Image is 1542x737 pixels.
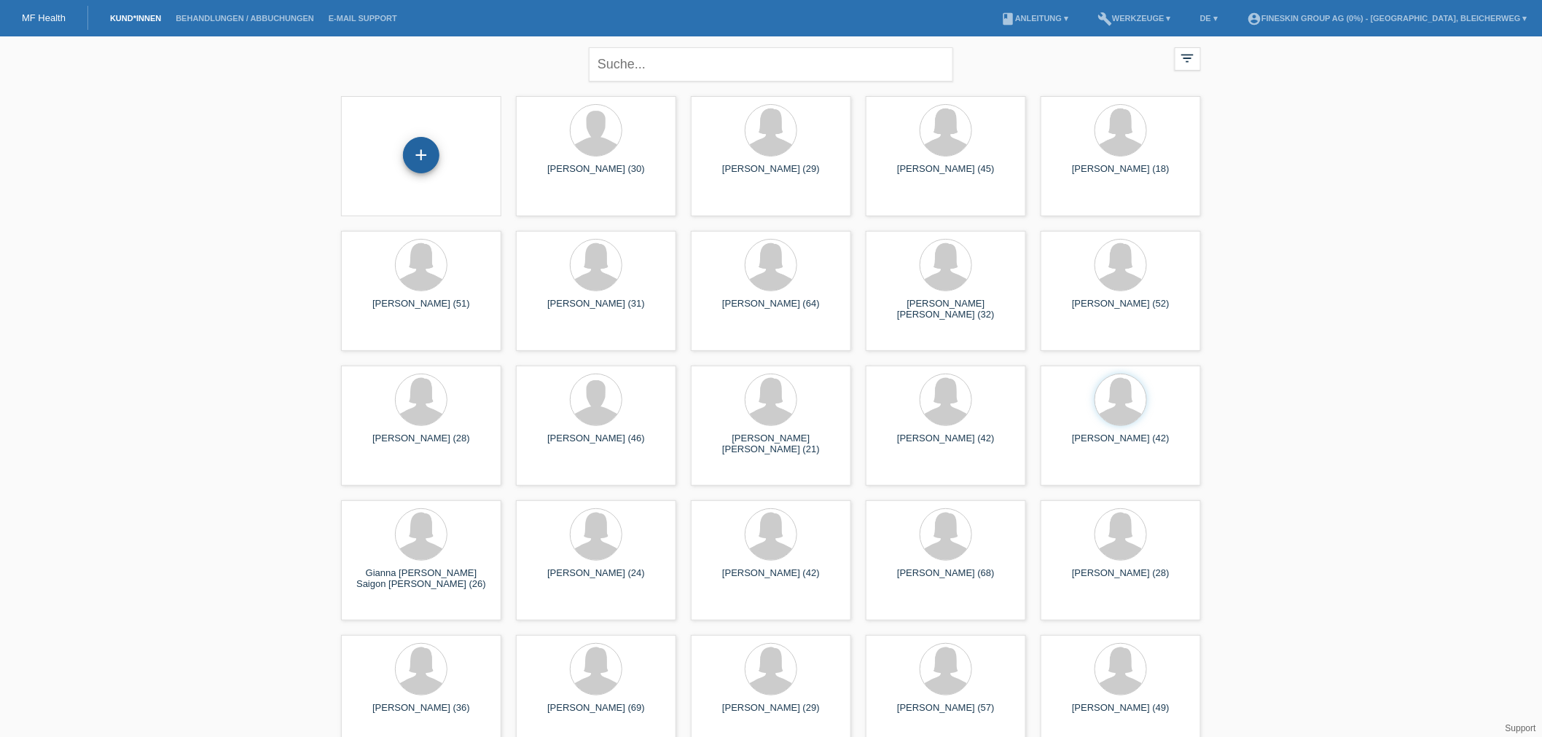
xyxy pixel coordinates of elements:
[1001,12,1015,26] i: book
[877,163,1014,186] div: [PERSON_NAME] (45)
[1506,723,1536,733] a: Support
[528,298,665,321] div: [PERSON_NAME] (31)
[353,567,490,591] div: Gianna [PERSON_NAME] Saigon [PERSON_NAME] (26)
[1247,12,1261,26] i: account_circle
[877,567,1014,591] div: [PERSON_NAME] (68)
[1240,14,1535,23] a: account_circleFineSkin Group AG (0%) - [GEOGRAPHIC_DATA], Bleicherweg ▾
[321,14,404,23] a: E-Mail Support
[1052,567,1189,591] div: [PERSON_NAME] (28)
[702,433,840,456] div: [PERSON_NAME] [PERSON_NAME] (21)
[702,298,840,321] div: [PERSON_NAME] (64)
[1052,702,1189,725] div: [PERSON_NAME] (49)
[877,298,1014,321] div: [PERSON_NAME] [PERSON_NAME] (32)
[1090,14,1178,23] a: buildWerkzeuge ▾
[22,12,66,23] a: MF Health
[589,47,953,82] input: Suche...
[702,163,840,186] div: [PERSON_NAME] (29)
[528,163,665,186] div: [PERSON_NAME] (30)
[528,567,665,591] div: [PERSON_NAME] (24)
[353,702,490,725] div: [PERSON_NAME] (36)
[168,14,321,23] a: Behandlungen / Abbuchungen
[528,433,665,456] div: [PERSON_NAME] (46)
[1193,14,1225,23] a: DE ▾
[528,702,665,725] div: [PERSON_NAME] (69)
[702,702,840,725] div: [PERSON_NAME] (29)
[877,433,1014,456] div: [PERSON_NAME] (42)
[1052,433,1189,456] div: [PERSON_NAME] (42)
[353,433,490,456] div: [PERSON_NAME] (28)
[1052,163,1189,186] div: [PERSON_NAME] (18)
[993,14,1076,23] a: bookAnleitung ▾
[1180,50,1196,66] i: filter_list
[404,143,439,167] div: Kund*in hinzufügen
[877,702,1014,725] div: [PERSON_NAME] (57)
[1097,12,1112,26] i: build
[702,567,840,591] div: [PERSON_NAME] (42)
[1052,298,1189,321] div: [PERSON_NAME] (52)
[103,14,168,23] a: Kund*innen
[353,298,490,321] div: [PERSON_NAME] (51)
